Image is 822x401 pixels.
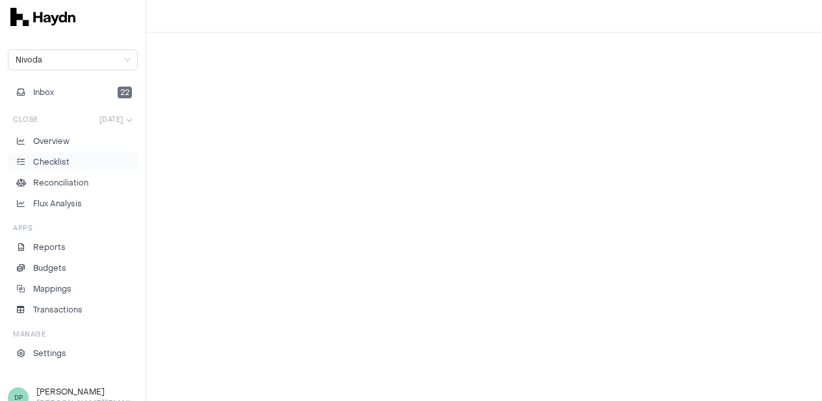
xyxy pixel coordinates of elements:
[33,283,71,295] p: Mappings
[13,115,38,124] h3: Close
[8,153,138,171] a: Checklist
[8,195,138,213] a: Flux Analysis
[33,198,82,210] p: Flux Analysis
[33,135,70,147] p: Overview
[13,329,45,339] h3: Manage
[33,177,88,189] p: Reconciliation
[8,301,138,319] a: Transactions
[33,156,70,168] p: Checklist
[99,115,123,124] span: [DATE]
[16,50,130,70] span: Nivoda
[10,8,75,26] img: svg+xml,%3c
[8,238,138,256] a: Reports
[8,280,138,298] a: Mappings
[118,87,132,98] span: 22
[33,87,54,98] span: Inbox
[8,174,138,192] a: Reconciliation
[33,242,66,253] p: Reports
[8,83,138,102] button: Inbox22
[13,223,32,233] h3: Apps
[94,112,138,127] button: [DATE]
[8,259,138,277] a: Budgets
[8,132,138,150] a: Overview
[36,386,138,398] h3: [PERSON_NAME]
[33,348,66,359] p: Settings
[8,344,138,363] a: Settings
[33,304,83,316] p: Transactions
[33,262,66,274] p: Budgets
